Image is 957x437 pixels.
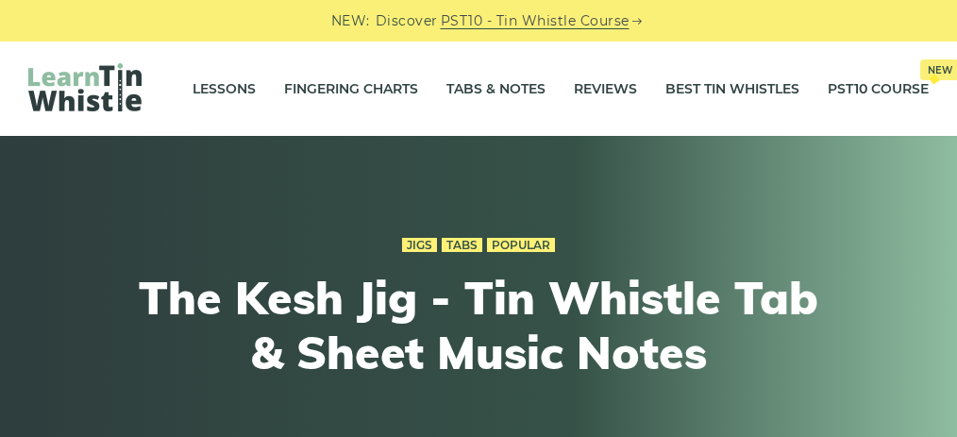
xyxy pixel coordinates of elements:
a: Lessons [193,65,256,112]
a: Tabs [442,238,482,253]
h1: The Kesh Jig - Tin Whistle Tab & Sheet Music Notes [131,271,826,379]
a: Popular [487,238,555,253]
a: Fingering Charts [284,65,418,112]
a: PST10 CourseNew [828,65,929,112]
img: LearnTinWhistle.com [28,63,142,111]
a: Reviews [574,65,637,112]
a: Best Tin Whistles [665,65,799,112]
a: Jigs [402,238,437,253]
a: Tabs & Notes [446,65,546,112]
